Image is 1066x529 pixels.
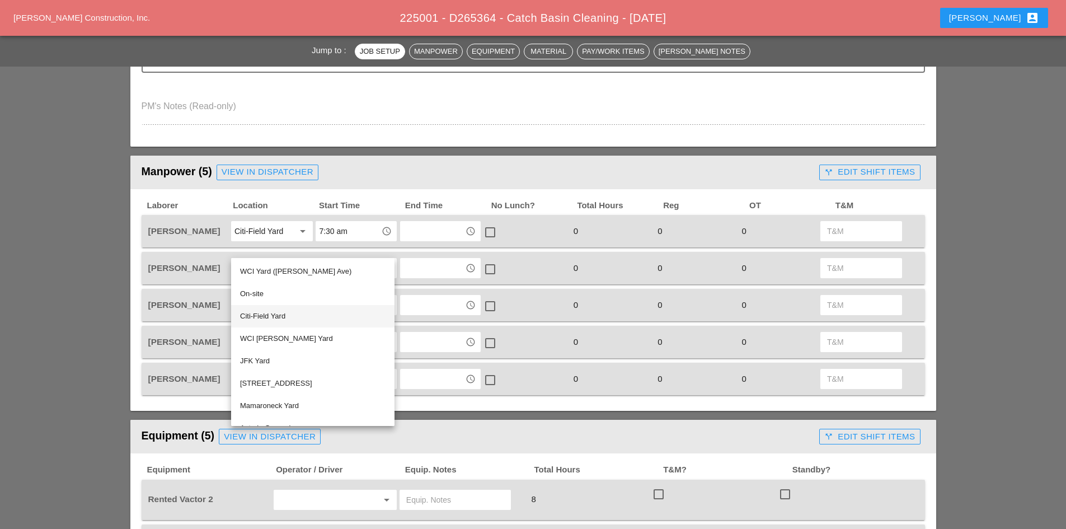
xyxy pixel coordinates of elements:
[824,168,833,177] i: call_split
[318,199,404,212] span: Start Time
[466,226,476,236] i: access_time
[404,199,490,212] span: End Time
[409,44,463,59] button: Manpower
[382,226,392,236] i: access_time
[827,259,895,277] input: T&M
[296,224,309,238] i: arrow_drop_down
[414,46,458,57] div: Manpower
[490,199,576,212] span: No Lunch?
[360,46,400,57] div: Job Setup
[312,45,351,55] span: Jump to :
[827,333,895,351] input: T&M
[569,374,583,383] span: 0
[949,11,1039,25] div: [PERSON_NAME]
[738,263,751,273] span: 0
[576,199,662,212] span: Total Hours
[217,165,318,180] a: View in Dispatcher
[240,310,386,323] div: Citi-Field Yard
[240,332,386,345] div: WCI [PERSON_NAME] Yard
[662,464,791,476] span: T&M?
[466,374,476,384] i: access_time
[234,226,283,236] div: Citi-Field Yard
[569,226,583,236] span: 0
[240,399,386,413] div: Mamaroneck Yard
[662,199,748,212] span: Reg
[466,337,476,347] i: access_time
[653,337,666,347] span: 0
[406,491,504,509] input: Equip. Notes
[527,494,540,504] span: 8
[738,374,751,383] span: 0
[148,374,220,383] span: [PERSON_NAME]
[240,422,386,435] div: Astoria General
[940,8,1048,28] button: [PERSON_NAME]
[142,161,815,184] div: Manpower (5)
[738,337,751,347] span: 0
[659,46,745,57] div: [PERSON_NAME] Notes
[219,429,321,444] a: View in Dispatcher
[582,46,644,57] div: Pay/Work Items
[142,97,925,124] textarea: PM's Notes (Read-only)
[569,263,583,273] span: 0
[653,300,666,310] span: 0
[748,199,834,212] span: OT
[653,226,666,236] span: 0
[819,429,920,444] button: Edit Shift Items
[1026,11,1039,25] i: account_box
[466,263,476,273] i: access_time
[827,370,895,388] input: T&M
[569,300,583,310] span: 0
[275,464,404,476] span: Operator / Driver
[148,300,220,310] span: [PERSON_NAME]
[404,464,533,476] span: Equip. Notes
[654,44,750,59] button: [PERSON_NAME] Notes
[569,337,583,347] span: 0
[240,354,386,368] div: JFK Yard
[380,493,393,507] i: arrow_drop_down
[146,199,232,212] span: Laborer
[653,374,666,383] span: 0
[355,44,405,59] button: Job Setup
[827,222,895,240] input: T&M
[577,44,649,59] button: Pay/Work Items
[529,46,568,57] div: Material
[240,377,386,390] div: [STREET_ADDRESS]
[524,44,573,59] button: Material
[738,226,751,236] span: 0
[819,165,920,180] button: Edit Shift Items
[791,464,921,476] span: Standby?
[148,337,220,347] span: [PERSON_NAME]
[13,13,150,22] a: [PERSON_NAME] Construction, Inc.
[653,263,666,273] span: 0
[466,300,476,310] i: access_time
[142,425,815,448] div: Equipment (5)
[824,430,915,443] div: Edit Shift Items
[148,226,220,236] span: [PERSON_NAME]
[240,265,386,278] div: WCI Yard ([PERSON_NAME] Ave)
[224,430,316,443] div: View in Dispatcher
[824,432,833,441] i: call_split
[240,287,386,301] div: On-site
[232,199,318,212] span: Location
[824,166,915,179] div: Edit Shift Items
[148,263,220,273] span: [PERSON_NAME]
[146,464,275,476] span: Equipment
[472,46,515,57] div: Equipment
[400,12,666,24] span: 225001 - D265364 - Catch Basin Cleaning - [DATE]
[222,166,313,179] div: View in Dispatcher
[738,300,751,310] span: 0
[148,494,213,504] span: Rented Vactor 2
[827,296,895,314] input: T&M
[834,199,921,212] span: T&M
[533,464,663,476] span: Total Hours
[467,44,520,59] button: Equipment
